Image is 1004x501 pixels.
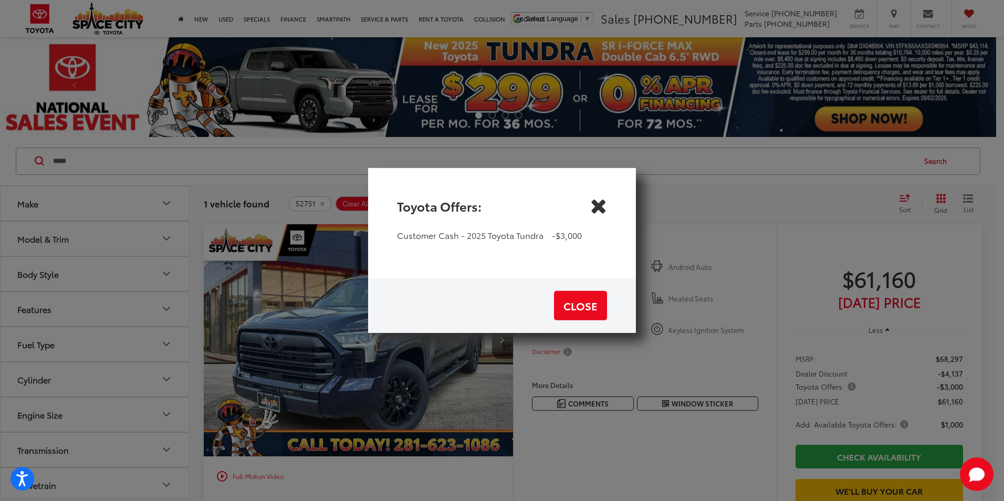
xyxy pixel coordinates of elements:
button: Close [590,197,607,214]
svg: Start Chat [960,457,993,491]
h4: Toyota Offers: [397,197,482,215]
div: -$3,000 [552,229,582,242]
li: Customer Cash - 2025 Toyota Tundra [397,229,582,246]
button: Close [554,291,607,320]
button: Toggle Chat Window [960,457,993,491]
